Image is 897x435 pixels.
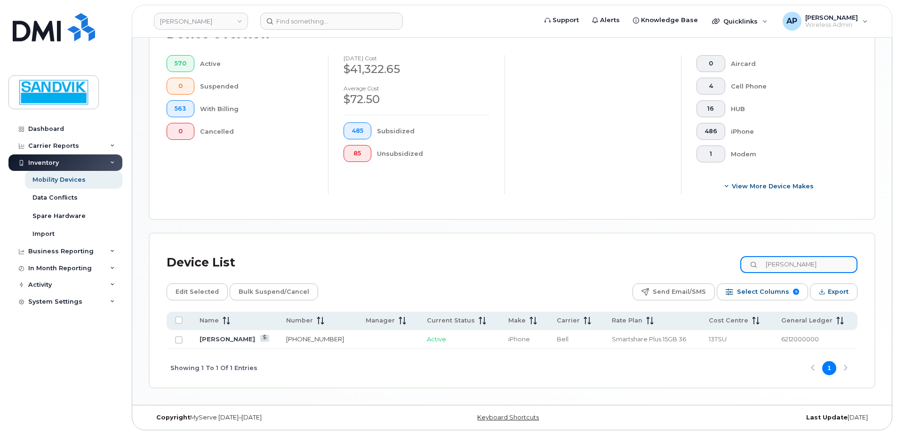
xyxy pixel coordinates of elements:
[731,55,843,72] div: Aircard
[805,21,858,29] span: Wireless Admin
[175,105,186,113] span: 563
[697,55,725,72] button: 0
[776,12,874,31] div: Annette Panzani
[705,60,717,67] span: 0
[167,123,194,140] button: 0
[731,123,843,140] div: iPhone
[230,283,318,300] button: Bulk Suspend/Cancel
[344,61,489,77] div: $41,322.65
[167,100,194,117] button: 563
[175,82,186,90] span: 0
[810,283,857,300] button: Export
[781,316,833,325] span: General Ledger
[260,335,269,342] a: View Last Bill
[366,316,395,325] span: Manager
[167,78,194,95] button: 0
[352,150,363,157] span: 85
[731,78,843,95] div: Cell Phone
[557,335,569,343] span: Bell
[286,316,313,325] span: Number
[781,335,819,343] span: 6212000000
[731,100,843,117] div: HUB
[709,335,727,343] span: 13TSU
[732,182,814,191] span: View More Device Makes
[427,335,446,343] span: Active
[793,289,799,295] span: 9
[641,16,698,25] span: Knowledge Base
[709,316,748,325] span: Cost Centre
[612,316,642,325] span: Rate Plan
[344,91,489,107] div: $72.50
[805,14,858,21] span: [PERSON_NAME]
[175,60,186,67] span: 570
[585,11,626,30] a: Alerts
[239,285,309,299] span: Bulk Suspend/Cancel
[508,335,530,343] span: iPhone
[626,11,705,30] a: Knowledge Base
[260,13,403,30] input: Find something...
[344,55,489,61] h4: [DATE] cost
[737,285,789,299] span: Select Columns
[740,256,857,273] input: Search Device List ...
[705,128,717,135] span: 486
[200,123,313,140] div: Cancelled
[717,283,808,300] button: Select Columns 9
[176,285,219,299] span: Edit Selected
[553,16,579,25] span: Support
[633,414,875,421] div: [DATE]
[697,100,725,117] button: 16
[557,316,580,325] span: Carrier
[200,78,313,95] div: Suspended
[200,55,313,72] div: Active
[200,316,219,325] span: Name
[705,150,717,158] span: 1
[200,100,313,117] div: With Billing
[377,122,490,139] div: Subsidized
[828,285,849,299] span: Export
[697,145,725,162] button: 1
[344,122,371,139] button: 485
[612,335,686,343] span: Smartshare Plus 15GB 36
[344,85,489,91] h4: Average cost
[697,177,842,194] button: View More Device Makes
[705,12,774,31] div: Quicklinks
[705,105,717,113] span: 16
[377,145,490,162] div: Unsubsidized
[633,283,715,300] button: Send Email/SMS
[156,414,190,421] strong: Copyright
[723,17,758,25] span: Quicklinks
[427,316,475,325] span: Current Status
[697,123,725,140] button: 486
[200,335,255,343] a: [PERSON_NAME]
[175,128,186,135] span: 0
[786,16,797,27] span: AP
[286,335,344,343] a: [PHONE_NUMBER]
[806,414,848,421] strong: Last Update
[149,414,391,421] div: MyServe [DATE]–[DATE]
[705,82,717,90] span: 4
[154,13,248,30] a: Sandvik Tamrock
[538,11,585,30] a: Support
[697,78,725,95] button: 4
[477,414,539,421] a: Keyboard Shortcuts
[167,250,235,275] div: Device List
[600,16,620,25] span: Alerts
[653,285,706,299] span: Send Email/SMS
[170,361,257,375] span: Showing 1 To 1 Of 1 Entries
[352,127,363,135] span: 485
[508,316,526,325] span: Make
[731,145,843,162] div: Modem
[344,145,371,162] button: 85
[167,283,228,300] button: Edit Selected
[167,55,194,72] button: 570
[822,361,836,375] button: Page 1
